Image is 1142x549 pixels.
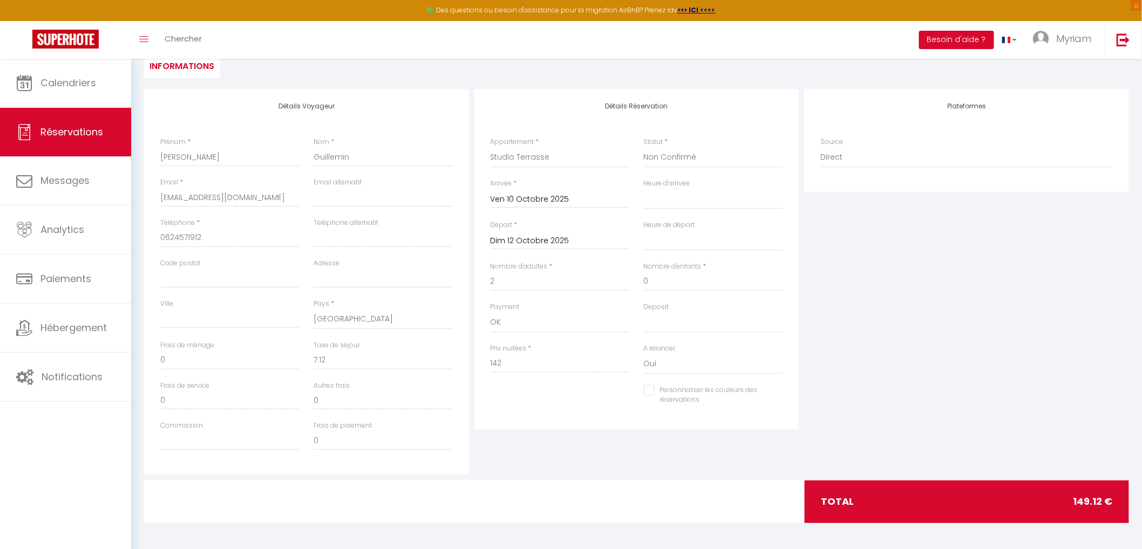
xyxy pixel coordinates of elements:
label: Code postal [160,258,200,269]
span: Messages [40,174,90,187]
span: Analytics [40,223,84,236]
img: logout [1117,33,1130,46]
span: Myriam [1056,32,1092,45]
label: Payment [491,302,520,312]
label: Email alternatif [314,177,362,188]
label: Nom [314,137,329,147]
img: Super Booking [32,30,99,49]
label: Statut [644,137,663,147]
span: Calendriers [40,76,96,90]
a: Chercher [157,21,210,59]
span: Chercher [165,33,202,44]
label: Pays [314,299,329,309]
label: A relancer [644,344,676,354]
label: Deposit [644,302,669,312]
img: ... [1033,31,1049,47]
label: Commission [160,421,203,431]
label: Prix nuitées [491,344,527,354]
span: Hébergement [40,321,107,334]
li: Informations [144,52,220,78]
label: Adresse [314,258,339,269]
label: Email [160,177,178,188]
span: Notifications [42,370,103,383]
span: Paiements [40,272,91,285]
label: Frais de service [160,381,209,391]
label: Téléphone alternatif [314,218,378,228]
label: Nombre d'enfants [644,262,702,272]
label: Taxe de séjour [314,340,360,351]
label: Frais de paiement [314,421,372,431]
h4: Plateformes [820,102,1113,110]
label: Heure de départ [644,220,695,230]
label: Source [820,137,843,147]
h4: Détails Voyageur [160,102,453,110]
span: Réservations [40,125,103,139]
label: Appartement [491,137,534,147]
label: Ville [160,299,173,309]
a: ... Myriam [1025,21,1105,59]
label: Arrivée [491,179,512,189]
h4: Détails Réservation [491,102,783,110]
div: total [805,481,1129,523]
label: Nombre d'adultes [491,262,548,272]
label: Heure d'arrivée [644,179,690,189]
label: Autres frais [314,381,350,391]
label: Prénom [160,137,186,147]
a: >>> ICI <<<< [678,5,716,15]
label: Téléphone [160,218,195,228]
label: Départ [491,220,513,230]
span: 149.12 € [1073,494,1113,509]
label: Frais de ménage [160,340,214,351]
button: Besoin d'aide ? [919,31,994,49]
